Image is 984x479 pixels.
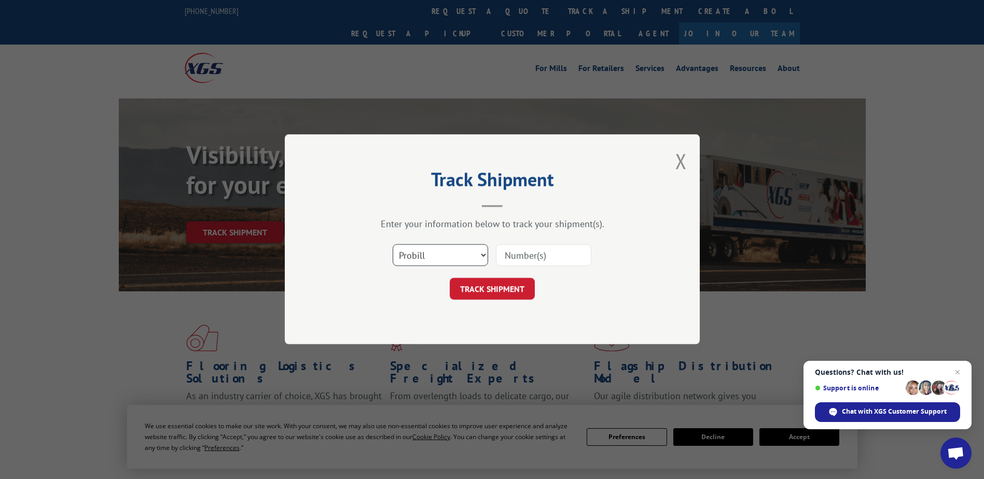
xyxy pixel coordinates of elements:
[842,407,947,416] span: Chat with XGS Customer Support
[450,278,535,300] button: TRACK SHIPMENT
[815,402,960,422] div: Chat with XGS Customer Support
[675,147,687,175] button: Close modal
[815,368,960,376] span: Questions? Chat with us!
[940,438,972,469] div: Open chat
[337,218,648,230] div: Enter your information below to track your shipment(s).
[337,172,648,192] h2: Track Shipment
[496,245,591,266] input: Number(s)
[815,384,902,392] span: Support is online
[951,366,964,378] span: Close chat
